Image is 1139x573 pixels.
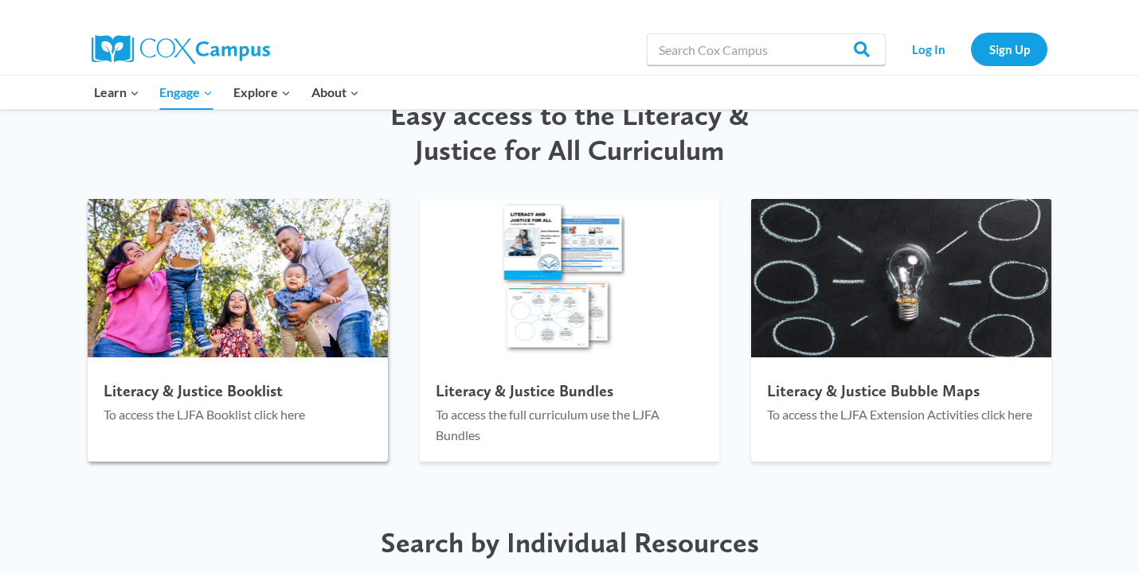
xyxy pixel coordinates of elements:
[104,404,372,425] p: To access the LJFA Booklist click here
[390,98,749,166] span: Easy access to the Literacy & Justice for All Curriculum
[223,76,301,109] button: Child menu of Explore
[92,35,270,64] img: Cox Campus
[301,76,370,109] button: Child menu of About
[894,33,963,65] a: Log In
[150,76,224,109] button: Child menu of Engage
[894,33,1047,65] nav: Secondary Navigation
[88,199,388,462] a: Literacy & Justice Booklist To access the LJFA Booklist click here
[436,404,704,445] p: To access the full curriculum use the LJFA Bundles
[767,404,1035,425] p: To access the LJFA Extension Activities click here
[436,381,704,400] h4: Literacy & Justice Bundles
[88,199,388,358] img: spanish-talk-read-play-family.jpg
[84,76,150,109] button: Child menu of Learn
[412,195,727,362] img: LJFA_Bundle-1-1.png
[420,199,720,462] a: Literacy & Justice Bundles To access the full curriculum use the LJFA Bundles
[767,381,1035,400] h4: Literacy & Justice Bubble Maps
[751,199,1051,462] a: Literacy & Justice Bubble Maps To access the LJFA Extension Activities click here
[744,195,1059,362] img: MicrosoftTeams-image-16-1-1024x623.png
[647,33,886,65] input: Search Cox Campus
[104,381,372,400] h4: Literacy & Justice Booklist
[381,525,759,559] span: Search by Individual Resources
[971,33,1047,65] a: Sign Up
[84,76,369,109] nav: Primary Navigation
